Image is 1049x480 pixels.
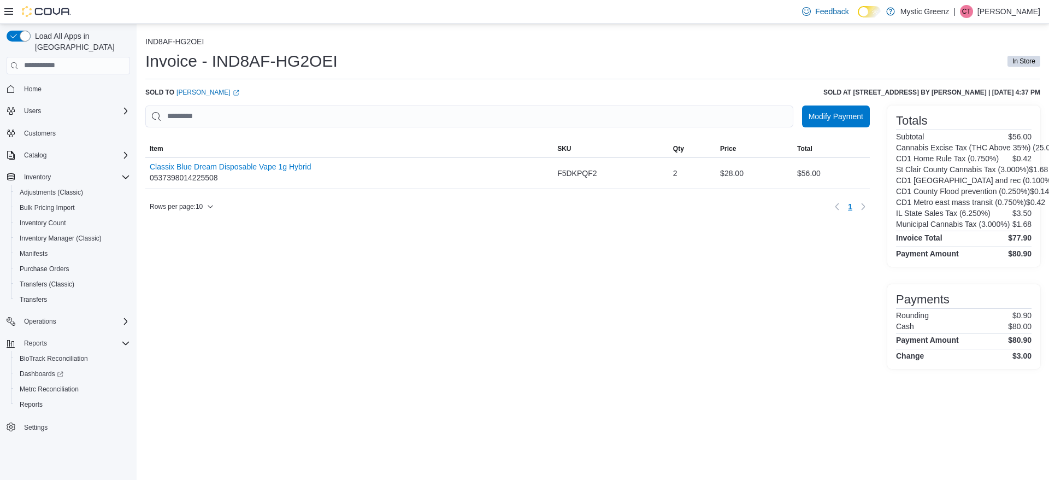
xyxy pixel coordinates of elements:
nav: Complex example [7,77,130,464]
a: Transfers [15,293,51,306]
a: Customers [20,127,60,140]
div: $56.00 [793,162,870,184]
h1: Invoice - IND8AF-HG2OEI [145,50,338,72]
h3: Totals [896,114,927,127]
span: Transfers [20,295,47,304]
span: Bulk Pricing Import [15,201,130,214]
h6: Subtotal [896,132,924,141]
span: Adjustments (Classic) [15,186,130,199]
a: Manifests [15,247,52,260]
span: Adjustments (Classic) [20,188,83,197]
a: Inventory Count [15,216,70,230]
h3: Payments [896,293,950,306]
button: Price [716,140,793,157]
span: Settings [24,423,48,432]
a: Dashboards [11,366,134,382]
a: Home [20,83,46,96]
a: Bulk Pricing Import [15,201,79,214]
a: Purchase Orders [15,262,74,276]
h6: Rounding [896,311,929,320]
span: Manifests [20,249,48,258]
button: Reports [11,397,134,412]
span: Operations [24,317,56,326]
span: Purchase Orders [15,262,130,276]
button: Transfers (Classic) [11,277,134,292]
h4: $80.90 [1008,249,1032,258]
h6: Cash [896,322,914,331]
span: Metrc Reconciliation [20,385,79,394]
img: Cova [22,6,71,17]
button: SKU [553,140,669,157]
span: Users [20,104,130,118]
span: Modify Payment [809,111,863,122]
span: Qty [673,144,684,153]
span: Catalog [24,151,46,160]
button: Adjustments (Classic) [11,185,134,200]
nav: Pagination for table: MemoryTable from EuiInMemoryTable [830,198,870,215]
span: Reports [20,400,43,409]
button: Item [145,140,553,157]
span: Price [720,144,736,153]
div: Carli Turner [960,5,973,18]
p: $1.68 [1012,220,1032,229]
nav: An example of EuiBreadcrumbs [145,37,1040,48]
span: BioTrack Reconciliation [20,354,88,363]
span: CT [962,5,971,18]
h6: CD1 County Flood prevention (0.250%) [896,187,1030,196]
button: Users [2,103,134,119]
div: 0537398014225508 [150,162,311,184]
span: Total [797,144,812,153]
button: Operations [20,315,61,328]
svg: External link [233,90,239,96]
input: Dark Mode [858,6,881,17]
p: $3.50 [1012,209,1032,218]
button: Customers [2,125,134,141]
span: Inventory Count [20,219,66,227]
span: Operations [20,315,130,328]
button: Catalog [20,149,51,162]
p: $56.00 [1008,132,1032,141]
span: Transfers (Classic) [15,278,130,291]
span: Inventory [24,173,51,182]
span: 1 [848,201,852,212]
span: Manifests [15,247,130,260]
span: Home [24,85,42,93]
span: Dashboards [15,367,130,381]
ul: Pagination for table: MemoryTable from EuiInMemoryTable [844,198,857,215]
button: Rows per page:10 [145,200,218,213]
span: Users [24,107,41,115]
a: [PERSON_NAME]External link [176,88,239,97]
a: Settings [20,421,52,434]
a: Adjustments (Classic) [15,186,87,199]
span: Customers [20,126,130,140]
p: $0.90 [1012,311,1032,320]
span: Load All Apps in [GEOGRAPHIC_DATA] [31,31,130,52]
a: Dashboards [15,367,68,381]
span: Inventory Manager (Classic) [20,234,102,243]
button: Modify Payment [802,106,870,127]
span: Feedback [815,6,848,17]
p: Mystic Greenz [900,5,949,18]
button: Home [2,81,134,97]
span: In Store [1012,56,1035,66]
span: Transfers [15,293,130,306]
h6: Sold at [STREET_ADDRESS] by [PERSON_NAME] | [DATE] 4:37 PM [823,88,1040,97]
a: Transfers (Classic) [15,278,79,291]
h4: $77.90 [1008,233,1032,242]
h6: CD1 Metro east mass transit (0.750%) [896,198,1026,207]
button: Transfers [11,292,134,307]
button: IND8AF-HG2OEI [145,37,204,46]
span: BioTrack Reconciliation [15,352,130,365]
button: Users [20,104,45,118]
span: Customers [24,129,56,138]
span: Rows per page : 10 [150,202,203,211]
span: F5DKPQF2 [557,167,597,180]
span: Dashboards [20,370,63,378]
button: Qty [669,140,716,157]
p: $0.42 [1012,154,1032,163]
a: BioTrack Reconciliation [15,352,92,365]
span: Catalog [20,149,130,162]
button: Metrc Reconciliation [11,382,134,397]
button: Manifests [11,246,134,261]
